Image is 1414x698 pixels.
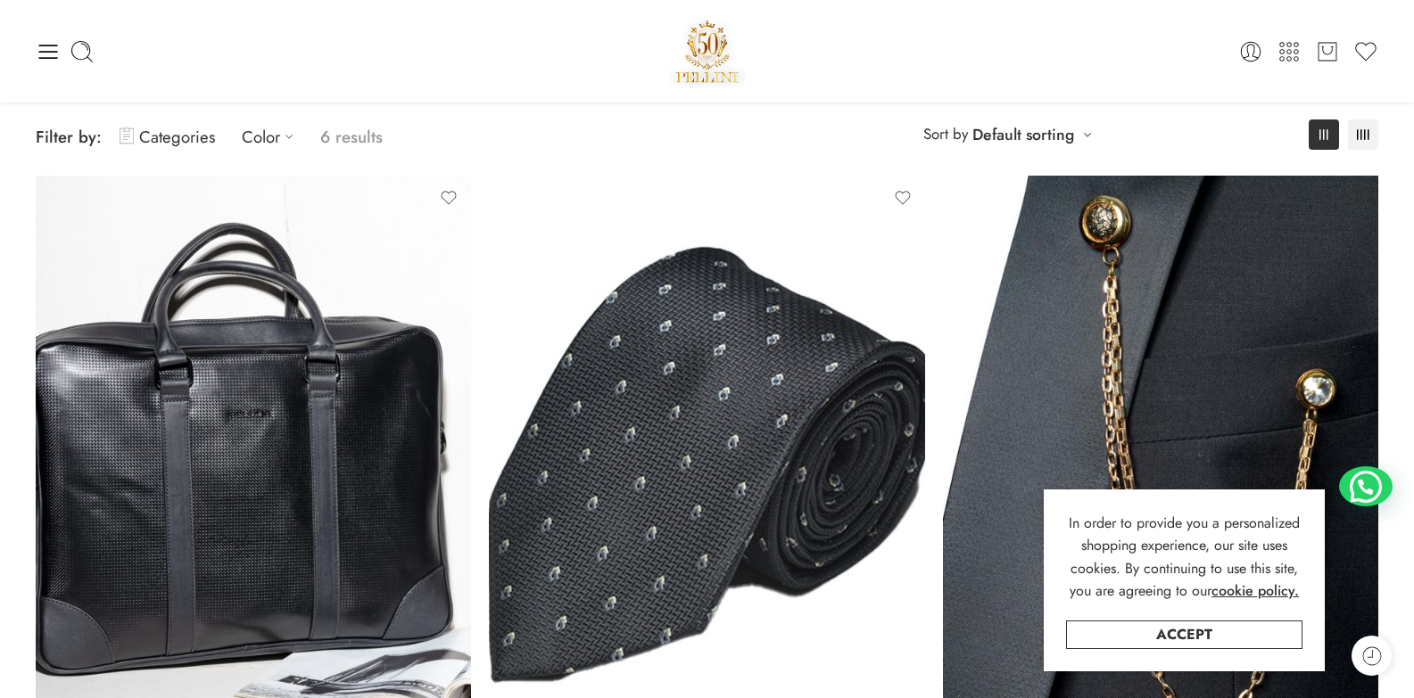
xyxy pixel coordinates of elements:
a: Accept [1066,620,1302,649]
p: 6 results [320,116,383,158]
a: Wishlist [1353,39,1378,64]
a: Login / Register [1238,39,1263,64]
a: Cart [1315,39,1340,64]
a: cookie policy. [1211,579,1299,603]
a: Categories [120,116,215,158]
span: Sort by [923,119,968,149]
span: Filter by: [36,125,102,149]
a: Color [242,116,302,158]
span: In order to provide you a personalized shopping experience, our site uses cookies. By continuing ... [1069,513,1300,602]
a: Pellini - [669,13,746,89]
img: Pellini [669,13,746,89]
a: Default sorting [972,122,1074,147]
